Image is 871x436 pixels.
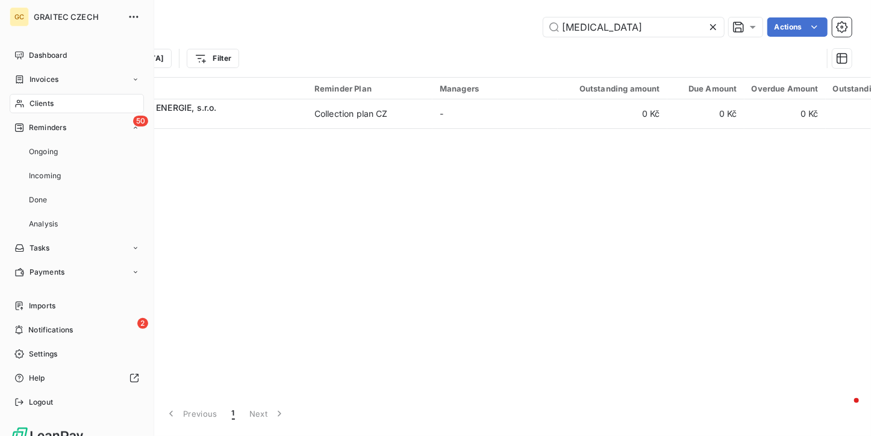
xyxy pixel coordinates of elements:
span: Logout [29,397,53,408]
td: 0 Kč [558,99,667,128]
div: Overdue Amount [752,84,819,93]
td: 0 Kč [667,99,745,128]
span: Help [29,373,45,384]
span: Dashboard [29,50,67,61]
input: Search [543,17,724,37]
div: Outstanding amount [565,84,660,93]
button: Filter [187,49,239,68]
span: Tasks [30,243,50,254]
span: Done [29,195,48,205]
div: Reminder Plan [314,84,425,93]
div: Due Amount [675,84,737,93]
span: Reminders [29,122,66,133]
span: Settings [29,349,57,360]
a: Help [10,369,144,388]
button: 1 [225,401,242,426]
span: Analysis [29,219,58,229]
span: Notifications [28,325,73,335]
td: 0 Kč [745,99,826,128]
span: - [440,108,443,119]
span: 1 [232,408,235,420]
span: Clients [30,98,54,109]
span: 2 [137,318,148,329]
button: Actions [767,17,828,37]
iframe: Intercom live chat [830,395,859,424]
span: GRAITEC CZECH [34,12,120,22]
span: Imports [29,301,55,311]
button: Previous [158,401,225,426]
div: GC [10,7,29,26]
span: Incoming [29,170,61,181]
span: Invoices [30,74,58,85]
span: Ongoing [29,146,58,157]
span: Payments [30,267,64,278]
span: 50 [133,116,148,126]
span: 04521714 [83,114,300,126]
button: Next [242,401,293,426]
div: Collection plan CZ [314,108,388,120]
div: Managers [440,84,551,93]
